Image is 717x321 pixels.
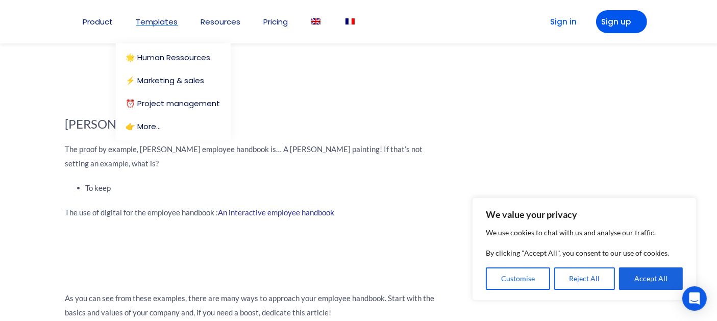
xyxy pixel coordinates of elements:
a: ⚡️ Marketing & sales [126,77,220,84]
button: Reject All [554,267,615,290]
p: We use cookies to chat with us and analyse our traffic. [486,227,683,239]
a: Pricing [264,18,288,26]
a: An interactive employee handbook [218,208,335,217]
p: The use of digital for the employee handbook : [65,205,448,219]
a: ⏰ Project management [126,100,220,107]
h4: [PERSON_NAME] [65,117,448,132]
li: To keep [86,181,448,195]
a: Resources [201,18,241,26]
p: The proof by example, [PERSON_NAME] employee handbook is… A [PERSON_NAME] painting! If that’s not... [65,142,448,170]
a: Sign in [535,10,586,33]
a: Sign up [596,10,647,33]
a: Templates [136,18,178,26]
p: We value your privacy [486,208,683,220]
img: French [345,18,355,24]
p: As you can see from these examples, there are many ways to approach your employee handbook. Start... [65,291,448,319]
a: 🌟 Human Ressources [126,54,226,61]
img: English [311,18,320,24]
a: 👉 More… [126,122,226,130]
button: Accept All [619,267,683,290]
p: By clicking "Accept All", you consent to our use of cookies. [486,247,683,259]
a: Product [83,18,113,26]
div: Open Intercom Messenger [682,286,707,311]
button: Customise [486,267,550,290]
